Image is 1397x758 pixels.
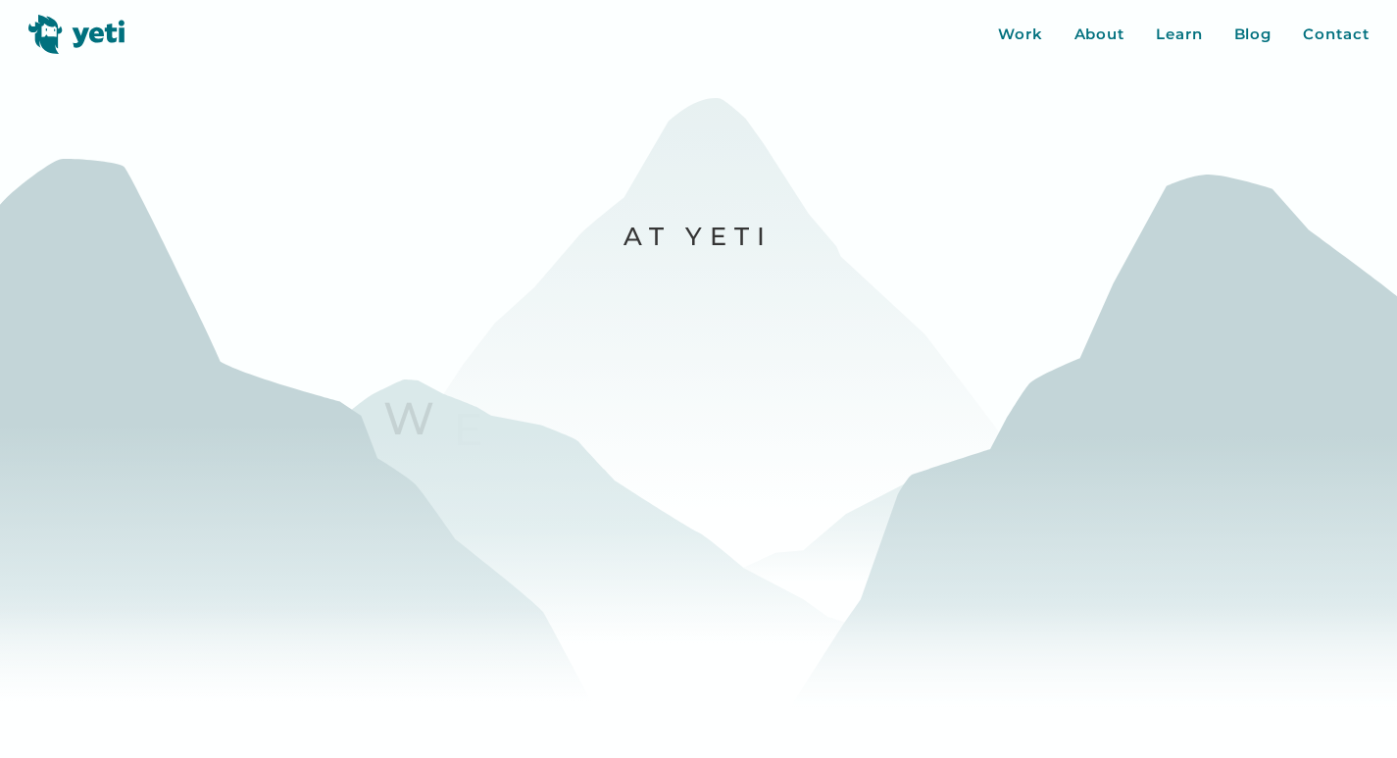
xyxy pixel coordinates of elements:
p: At Yeti [285,220,1111,252]
img: Yeti logo [28,15,125,54]
a: Contact [1303,24,1369,46]
a: Learn [1156,24,1203,46]
a: About [1074,24,1125,46]
a: Blog [1234,24,1272,46]
a: Work [998,24,1043,46]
